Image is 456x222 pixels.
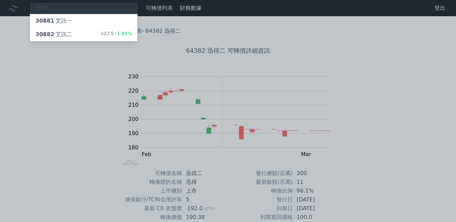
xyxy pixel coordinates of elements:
[35,18,54,24] span: 30881
[35,17,72,25] div: 艾訊一
[35,30,72,39] div: 艾訊二
[35,31,54,38] span: 30882
[30,14,137,28] a: 30881艾訊一
[30,28,137,41] a: 30882艾訊二 107.5-1.95%
[114,31,132,36] span: -1.95%
[100,30,132,39] div: 107.5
